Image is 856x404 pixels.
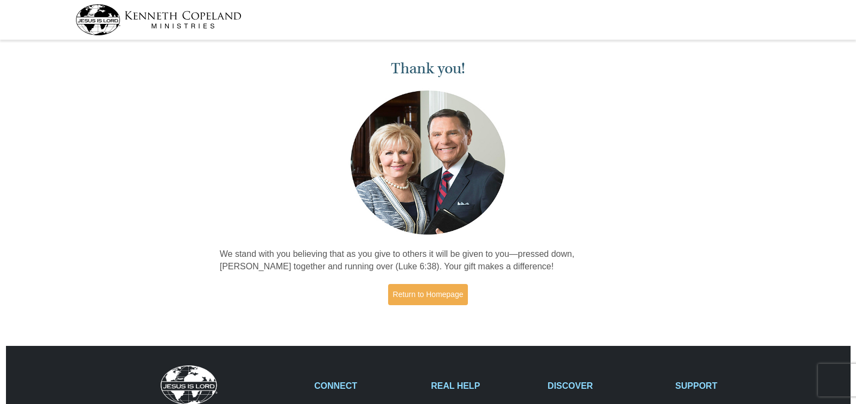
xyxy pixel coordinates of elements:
h2: CONNECT [314,381,420,391]
h2: DISCOVER [548,381,664,391]
img: kcm-header-logo.svg [75,4,242,35]
h2: SUPPORT [675,381,781,391]
h2: REAL HELP [431,381,536,391]
img: Kenneth and Gloria [348,88,508,237]
p: We stand with you believing that as you give to others it will be given to you—pressed down, [PER... [220,248,637,273]
a: Return to Homepage [388,284,468,305]
h1: Thank you! [220,60,637,78]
